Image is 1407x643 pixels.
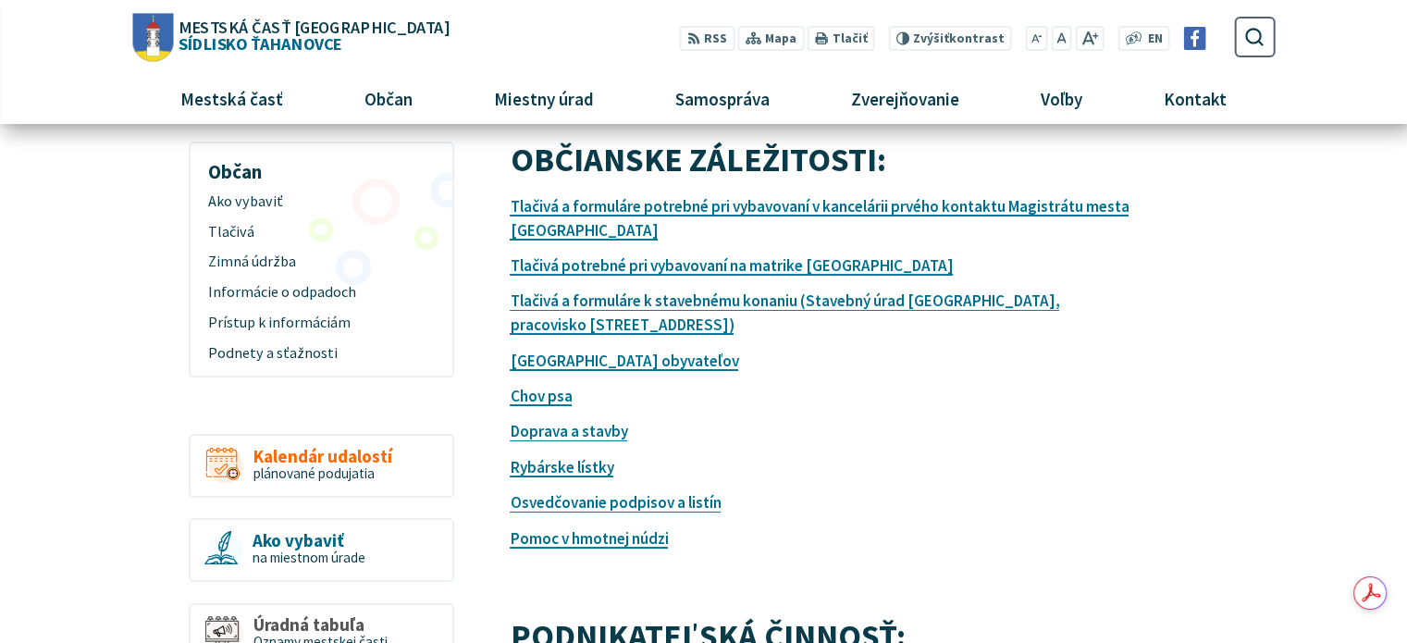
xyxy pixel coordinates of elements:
a: Občan [330,74,446,124]
a: EN [1142,30,1167,49]
strong: OBČIANSKE ZÁLEŽITOSTI: [510,138,885,180]
a: Rybárske lístky [510,457,613,477]
span: kontrast [913,31,1005,46]
img: Prejsť na Facebook stránku [1183,27,1206,50]
span: Tlačivá [208,216,435,247]
a: Kalendár udalostí plánované podujatia [189,434,454,498]
span: Občan [357,74,419,124]
span: Kontakt [1157,74,1234,124]
span: Tlačiť [832,31,867,46]
button: Zvýšiťkontrast [888,26,1011,51]
span: Ako vybaviť [208,186,435,216]
span: Prístup k informáciám [208,308,435,339]
a: Mapa [738,26,804,51]
a: Ako vybaviť [197,186,445,216]
a: Podnety a sťažnosti [197,339,445,369]
span: Miestny úrad [487,74,600,124]
span: Mestská časť [173,74,290,124]
span: Sídlisko Ťahanovce [173,19,449,52]
a: Voľby [1007,74,1117,124]
span: Informácie o odpadoch [208,278,435,308]
span: Kalendár udalostí [253,447,392,466]
span: Úradná tabuľa [253,615,388,635]
a: RSS [680,26,734,51]
a: Logo Sídlisko Ťahanovce, prejsť na domovskú stránku. [132,13,449,61]
a: Ako vybaviť na miestnom úrade [189,518,454,582]
span: EN [1147,30,1162,49]
button: Zväčšiť veľkosť písma [1075,26,1104,51]
span: Zverejňovanie [845,74,967,124]
span: Voľby [1034,74,1090,124]
a: Tlačivá a formuláre k stavebnému konaniu (Stavebný úrad [GEOGRAPHIC_DATA], pracovisko [STREET_ADD... [510,291,1059,335]
a: Chov psa [510,386,572,406]
a: Samospráva [642,74,804,124]
a: Informácie o odpadoch [197,278,445,308]
span: Zvýšiť [913,31,949,46]
span: Mestská časť [GEOGRAPHIC_DATA] [179,19,449,35]
span: plánované podujatia [253,464,375,482]
a: Tlačivá potrebné pri vybavovaní na matrike [GEOGRAPHIC_DATA] [510,255,953,276]
a: [GEOGRAPHIC_DATA] obyvateľov [510,351,738,371]
span: Mapa [765,30,796,49]
button: Tlačiť [808,26,874,51]
button: Zmenšiť veľkosť písma [1026,26,1048,51]
img: Prejsť na domovskú stránku [132,13,173,61]
button: Nastaviť pôvodnú veľkosť písma [1051,26,1071,51]
span: RSS [704,30,727,49]
a: Zverejňovanie [818,74,994,124]
a: Tlačivá [197,216,445,247]
a: Kontakt [1130,74,1261,124]
span: Ako vybaviť [253,531,365,550]
a: Miestny úrad [460,74,627,124]
a: Doprava a stavby [510,421,627,441]
a: Prístup k informáciám [197,308,445,339]
a: Osvedčovanie podpisov a listín [510,492,721,513]
span: Zimná údržba [208,247,435,278]
a: Zimná údržba [197,247,445,278]
span: na miestnom úrade [253,549,365,566]
a: Tlačivá a formuláre potrebné pri vybavovaní v kancelárii prvého kontaktu Magistrátu mesta [GEOGRA... [510,196,1129,241]
h3: Občan [197,147,445,186]
span: Podnety a sťažnosti [208,339,435,369]
a: Pomoc v hmotnej núdzi [510,528,668,549]
a: Mestská časť [146,74,316,124]
span: Samospráva [668,74,776,124]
